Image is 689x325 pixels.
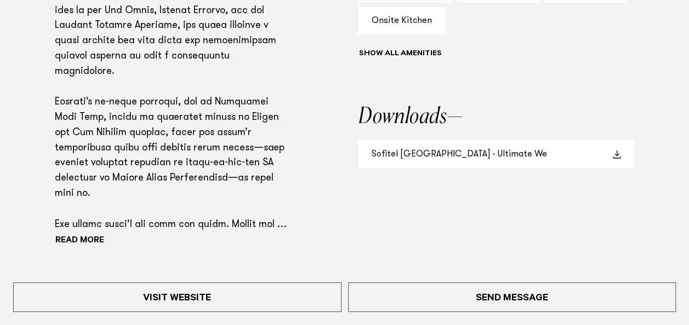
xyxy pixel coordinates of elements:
[358,7,445,34] div: Onsite Kitchen
[358,106,634,128] h2: Downloads
[358,140,634,168] a: Sofitel [GEOGRAPHIC_DATA] - Ultimate We
[348,282,676,312] a: Send Message
[13,282,341,312] a: Visit Website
